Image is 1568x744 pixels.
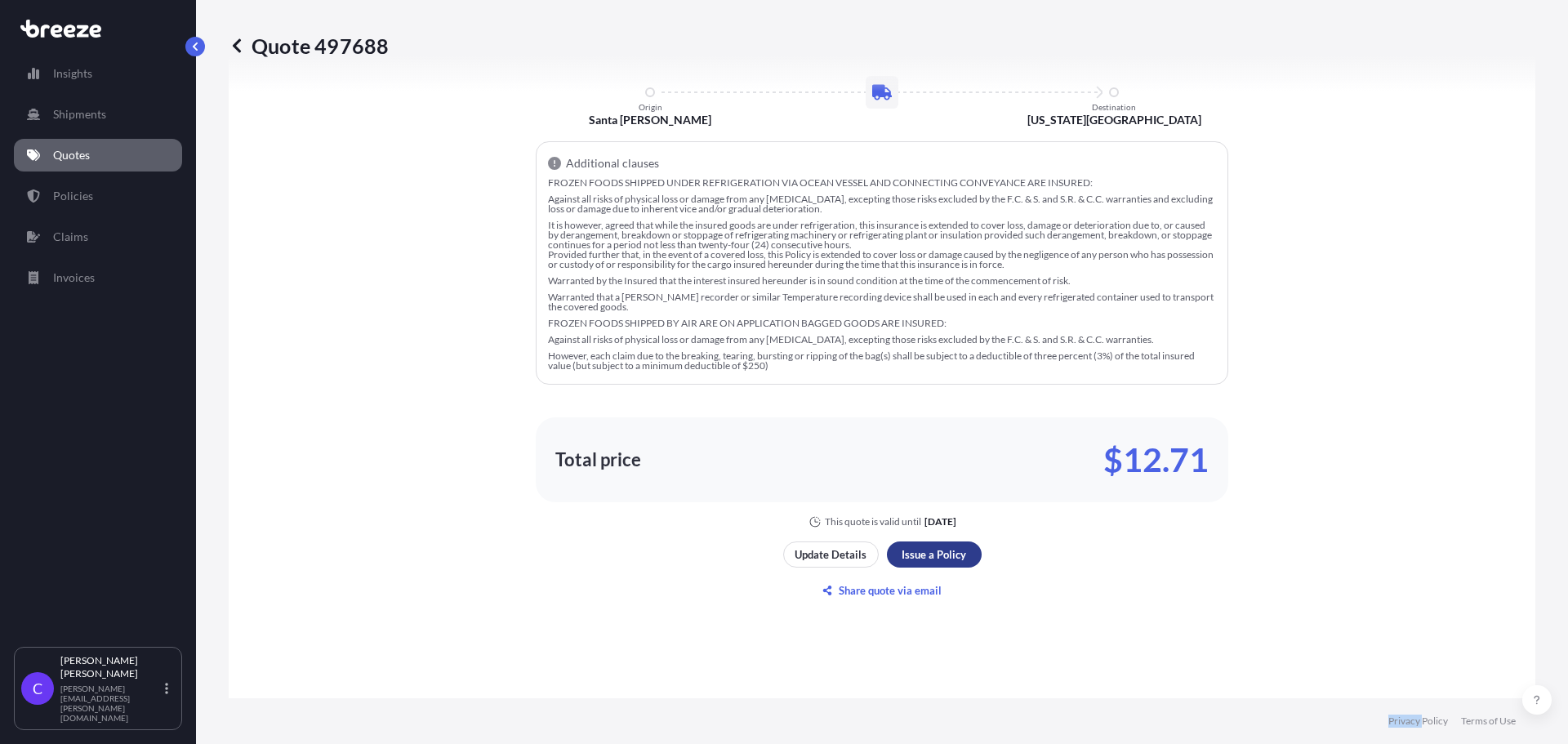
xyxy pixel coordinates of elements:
a: Shipments [14,98,182,131]
p: Quotes [53,147,90,163]
p: Santa [PERSON_NAME] [589,112,711,128]
p: FROZEN FOODS SHIPPED UNDER REFRIGERATION VIA OCEAN VESSEL AND CONNECTING CONVEYANCE ARE INSURED: [548,178,1216,188]
p: Shipments [53,106,106,123]
p: Claims [53,229,88,245]
p: Invoices [53,270,95,286]
p: However, each claim due to the breaking, tearing, bursting or ripping of the bag(s) shall be subj... [548,351,1216,371]
a: Terms of Use [1461,715,1516,728]
p: Policies [53,188,93,204]
p: Warranted that a [PERSON_NAME] recorder or similar Temperature recording device shall be used in ... [548,292,1216,312]
p: It is however, agreed that while the insured goods are under refrigeration, this insurance is ext... [548,221,1216,270]
p: FROZEN FOODS SHIPPED BY AIR ARE ON APPLICATION BAGGED GOODS ARE INSURED: [548,319,1216,328]
span: C [33,680,42,697]
p: This quote is valid until [825,515,921,528]
p: Share quote via email [839,582,942,599]
p: [US_STATE][GEOGRAPHIC_DATA] [1027,112,1201,128]
p: Update Details [795,546,866,563]
p: Additional clauses [566,155,659,172]
p: Issue a Policy [902,546,966,563]
p: [PERSON_NAME][EMAIL_ADDRESS][PERSON_NAME][DOMAIN_NAME] [60,684,162,723]
a: Insights [14,57,182,90]
a: Invoices [14,261,182,294]
p: Total price [555,452,641,468]
p: $12.71 [1103,447,1209,473]
a: Privacy Policy [1388,715,1448,728]
button: Share quote via email [783,577,982,604]
p: Quote 497688 [229,33,389,59]
p: [DATE] [924,515,956,528]
button: Issue a Policy [887,541,982,568]
a: Claims [14,221,182,253]
p: Against all risks of physical loss or damage from any [MEDICAL_DATA], excepting those risks exclu... [548,335,1216,345]
p: Insights [53,65,92,82]
a: Quotes [14,139,182,172]
p: Against all risks of physical loss or damage from any [MEDICAL_DATA], excepting those risks exclu... [548,194,1216,214]
button: Update Details [783,541,879,568]
a: Policies [14,180,182,212]
p: Warranted by the Insured that the interest insured hereunder is in sound condition at the time of... [548,276,1216,286]
p: Origin [639,102,662,112]
p: [PERSON_NAME] [PERSON_NAME] [60,654,162,680]
p: Destination [1092,102,1136,112]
